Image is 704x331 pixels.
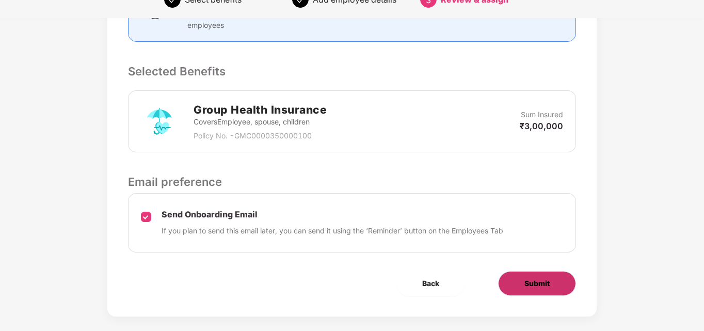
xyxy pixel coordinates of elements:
p: Policy No. - GMC0000350000100 [194,130,327,141]
button: Back [396,271,465,296]
button: Submit [498,271,576,296]
p: Selected Benefits [128,62,575,80]
p: Sum Insured [521,109,563,120]
h2: Group Health Insurance [194,101,327,118]
img: svg+xml;base64,PHN2ZyB4bWxucz0iaHR0cDovL3d3dy53My5vcmcvMjAwMC9zdmciIHdpZHRoPSI3MiIgaGVpZ2h0PSI3Mi... [141,103,178,140]
span: Back [422,278,439,289]
p: Covers Employee, spouse, children [194,116,327,128]
p: If you plan to send this email later, you can send it using the ‘Reminder’ button on the Employee... [162,225,503,237]
p: Send Onboarding Email [162,209,503,220]
span: Submit [524,278,550,289]
p: ₹3,00,000 [520,120,563,132]
p: Email preference [128,173,575,191]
